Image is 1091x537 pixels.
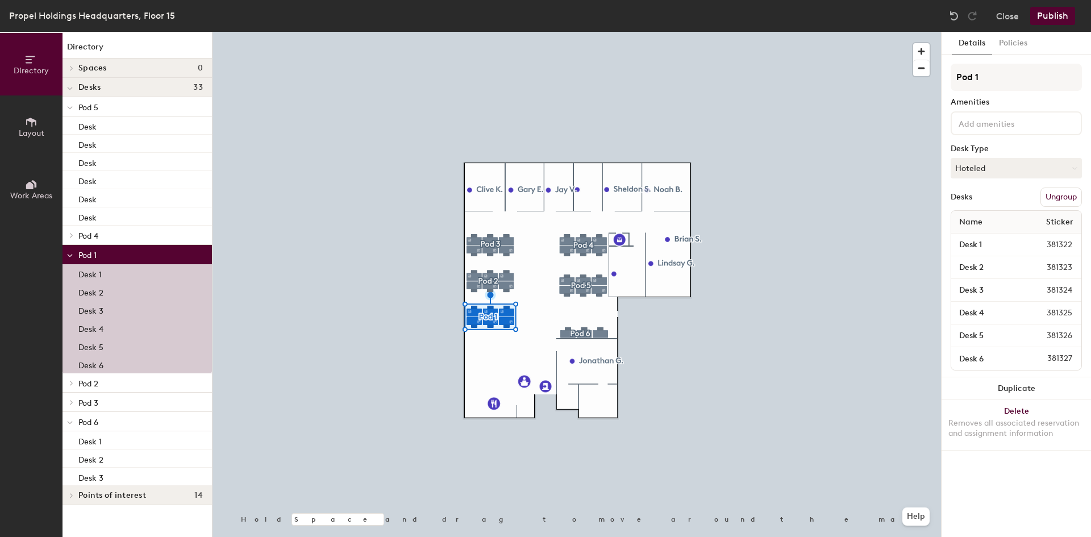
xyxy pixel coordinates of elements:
span: 0 [198,64,203,73]
button: Close [996,7,1019,25]
p: Desk [78,210,97,223]
p: Desk 1 [78,267,102,280]
div: Amenities [951,98,1082,107]
button: Duplicate [942,377,1091,400]
span: Desks [78,83,101,92]
span: Layout [19,128,44,138]
div: Propel Holdings Headquarters, Floor 15 [9,9,175,23]
button: Details [952,32,992,55]
div: Desk Type [951,144,1082,153]
p: Desk 5 [78,339,103,352]
h1: Directory [63,41,212,59]
input: Unnamed desk [953,260,1019,276]
button: Publish [1030,7,1075,25]
p: Desk [78,155,97,168]
div: Removes all associated reservation and assignment information [948,418,1084,439]
span: Pod 1 [78,251,97,260]
button: Hoteled [951,158,1082,178]
p: Desk [78,173,97,186]
span: 381327 [1020,352,1079,365]
p: Desk 6 [78,357,103,371]
button: Help [902,507,930,526]
p: Desk 3 [78,303,103,316]
span: Pod 3 [78,398,98,408]
span: Spaces [78,64,107,73]
p: Desk 1 [78,434,102,447]
p: Desk [78,137,97,150]
span: Sticker [1040,212,1079,232]
span: Work Areas [10,191,52,201]
span: Pod 4 [78,231,98,241]
input: Add amenities [956,116,1059,130]
span: Directory [14,66,49,76]
input: Unnamed desk [953,351,1020,367]
span: 381324 [1019,284,1079,297]
p: Desk 4 [78,321,103,334]
button: Ungroup [1040,188,1082,207]
img: Undo [948,10,960,22]
p: Desk 2 [78,452,103,465]
span: Points of interest [78,491,146,500]
span: Pod 2 [78,379,98,389]
p: Desk [78,192,97,205]
p: Desk 2 [78,285,103,298]
span: 381326 [1019,330,1079,342]
button: Policies [992,32,1034,55]
span: 381323 [1019,261,1079,274]
img: Redo [967,10,978,22]
input: Unnamed desk [953,237,1019,253]
span: 14 [194,491,203,500]
span: 381322 [1019,239,1079,251]
button: DeleteRemoves all associated reservation and assignment information [942,400,1091,450]
input: Unnamed desk [953,305,1019,321]
span: 381325 [1019,307,1079,319]
p: Desk 3 [78,470,103,483]
span: Pod 5 [78,103,98,113]
div: Desks [951,193,972,202]
span: 33 [193,83,203,92]
input: Unnamed desk [953,328,1019,344]
span: Name [953,212,988,232]
span: Pod 6 [78,418,98,427]
input: Unnamed desk [953,282,1019,298]
p: Desk [78,119,97,132]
